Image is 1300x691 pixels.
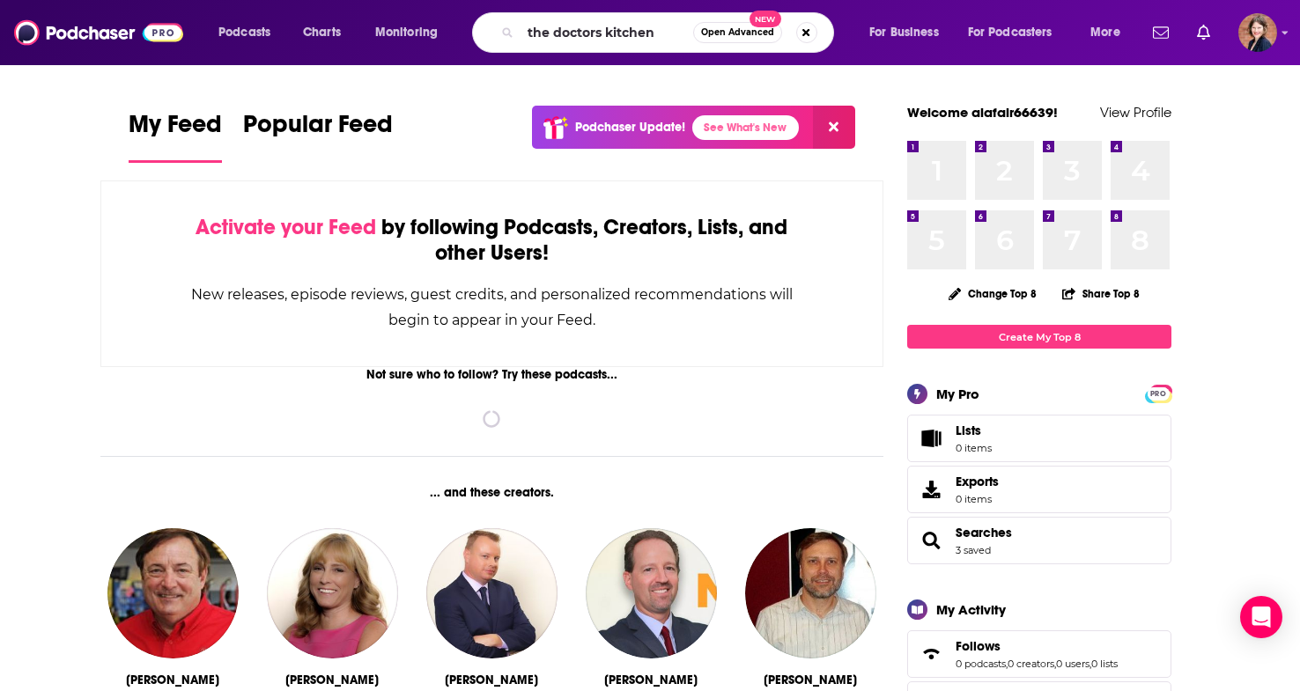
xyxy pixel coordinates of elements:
[956,423,992,438] span: Lists
[1078,18,1142,47] button: open menu
[126,673,219,687] div: Mark Garrow
[907,325,1171,349] a: Create My Top 8
[956,525,1012,540] a: Searches
[1008,658,1054,670] a: 0 creators
[907,466,1171,513] a: Exports
[1148,386,1169,400] a: PRO
[1054,658,1056,670] span: ,
[745,528,875,658] img: Dave Anthony
[869,20,939,45] span: For Business
[267,528,397,658] img: Jennifer Kushinka
[489,12,851,53] div: Search podcasts, credits, & more...
[968,20,1053,45] span: For Podcasters
[956,442,992,454] span: 0 items
[956,474,999,489] span: Exports
[1061,276,1141,311] button: Share Top 8
[750,11,781,27] span: New
[586,528,716,658] img: Gordon Deal
[521,18,693,47] input: Search podcasts, credits, & more...
[1091,658,1118,670] a: 0 lists
[913,642,949,666] a: Follows
[692,115,799,140] a: See What's New
[936,601,1006,618] div: My Activity
[956,423,981,438] span: Lists
[243,109,393,150] span: Popular Feed
[907,630,1171,678] span: Follows
[907,104,1058,121] a: Welcome alafair66639!
[913,528,949,553] a: Searches
[1238,13,1277,52] img: User Profile
[426,528,557,658] img: Mike Gavin
[913,477,949,502] span: Exports
[206,18,293,47] button: open menu
[913,426,949,451] span: Lists
[907,415,1171,462] a: Lists
[189,215,794,266] div: by following Podcasts, Creators, Lists, and other Users!
[218,20,270,45] span: Podcasts
[243,109,393,163] a: Popular Feed
[857,18,961,47] button: open menu
[956,638,1001,654] span: Follows
[100,367,883,382] div: Not sure who to follow? Try these podcasts...
[1056,658,1089,670] a: 0 users
[363,18,461,47] button: open menu
[956,658,1006,670] a: 0 podcasts
[956,638,1118,654] a: Follows
[1146,18,1176,48] a: Show notifications dropdown
[1240,596,1282,638] div: Open Intercom Messenger
[936,386,979,402] div: My Pro
[303,20,341,45] span: Charts
[1090,20,1120,45] span: More
[445,673,538,687] div: Mike Gavin
[957,18,1078,47] button: open menu
[129,109,222,163] a: My Feed
[375,20,438,45] span: Monitoring
[938,283,1047,305] button: Change Top 8
[1190,18,1217,48] a: Show notifications dropdown
[907,517,1171,564] span: Searches
[14,16,183,49] img: Podchaser - Follow, Share and Rate Podcasts
[292,18,351,47] a: Charts
[956,544,991,556] a: 3 saved
[100,485,883,500] div: ... and these creators.
[1100,104,1171,121] a: View Profile
[107,528,238,658] img: Mark Garrow
[1148,387,1169,401] span: PRO
[575,120,685,135] p: Podchaser Update!
[196,214,376,240] span: Activate your Feed
[285,673,379,687] div: Jennifer Kushinka
[1006,658,1008,670] span: ,
[701,28,774,37] span: Open Advanced
[1238,13,1277,52] button: Show profile menu
[1089,658,1091,670] span: ,
[764,673,857,687] div: Dave Anthony
[189,282,794,333] div: New releases, episode reviews, guest credits, and personalized recommendations will begin to appe...
[956,493,999,505] span: 0 items
[1238,13,1277,52] span: Logged in as alafair66639
[604,673,698,687] div: Gordon Deal
[693,22,782,43] button: Open AdvancedNew
[129,109,222,150] span: My Feed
